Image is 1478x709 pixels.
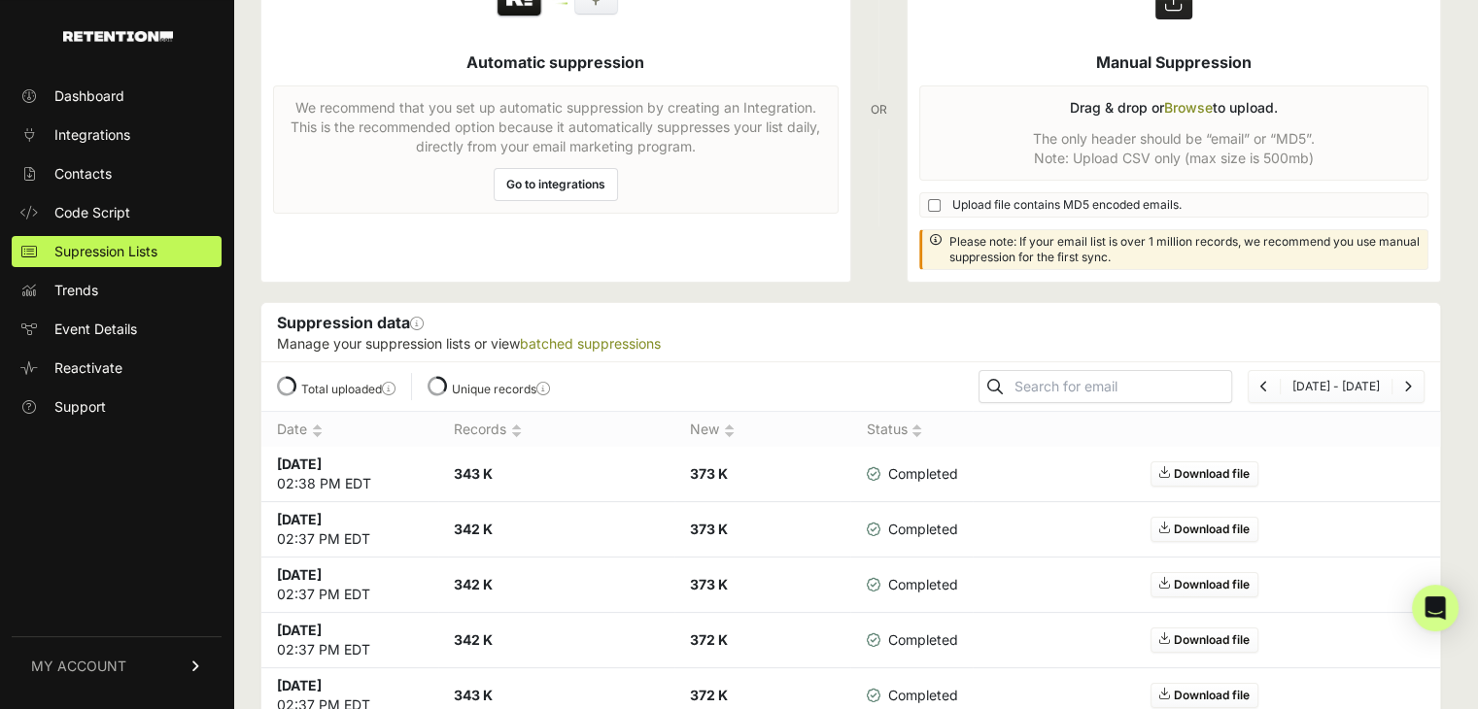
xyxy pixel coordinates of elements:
img: Retention.com [63,31,173,42]
label: Total uploaded [301,382,395,396]
span: MY ACCOUNT [31,657,126,676]
span: Completed [866,686,957,705]
th: Date [261,412,438,448]
a: Contacts [12,158,222,189]
strong: 342 K [454,631,493,648]
a: Event Details [12,314,222,345]
strong: 373 K [690,521,728,537]
a: Download file [1151,572,1258,597]
span: Code Script [54,203,130,222]
img: integration [552,2,567,5]
span: Supression Lists [54,242,157,261]
span: Support [54,397,106,417]
img: no_sort-eaf950dc5ab64cae54d48a5578032e96f70b2ecb7d747501f34c8f2db400fb66.gif [511,423,522,438]
span: Event Details [54,320,137,339]
strong: [DATE] [277,566,322,583]
a: MY ACCOUNT [12,636,222,695]
a: Next [1404,379,1412,393]
a: Supression Lists [12,236,222,267]
strong: 343 K [454,687,493,703]
th: New [674,412,851,448]
strong: 342 K [454,521,493,537]
strong: [DATE] [277,677,322,693]
strong: [DATE] [277,622,322,638]
a: Download file [1151,461,1258,487]
img: no_sort-eaf950dc5ab64cae54d48a5578032e96f70b2ecb7d747501f34c8f2db400fb66.gif [312,423,323,438]
input: Search for email [1011,373,1231,400]
img: no_sort-eaf950dc5ab64cae54d48a5578032e96f70b2ecb7d747501f34c8f2db400fb66.gif [911,423,922,438]
h5: Automatic suppression [466,51,644,74]
p: Manage your suppression lists or view [277,334,1425,354]
li: [DATE] - [DATE] [1280,379,1392,394]
strong: [DATE] [277,456,322,472]
td: 02:37 PM EDT [261,502,438,557]
th: Status [850,412,973,448]
td: 02:37 PM EDT [261,557,438,613]
a: Integrations [12,119,222,151]
td: 02:37 PM EDT [261,613,438,668]
input: Upload file contains MD5 encoded emails. [928,199,941,212]
span: Contacts [54,164,112,184]
span: Completed [866,464,957,484]
a: Go to integrations [494,168,618,201]
div: Open Intercom Messenger [1412,585,1459,631]
strong: [DATE] [277,511,322,527]
span: Reactivate [54,358,122,378]
a: Reactivate [12,353,222,384]
a: Dashboard [12,81,222,112]
strong: 373 K [690,465,728,482]
td: 02:38 PM EDT [261,447,438,502]
span: Completed [866,520,957,539]
a: Download file [1151,627,1258,653]
a: Download file [1151,683,1258,708]
strong: 373 K [690,576,728,592]
a: Support [12,391,222,422]
a: batched suppressions [520,335,661,352]
strong: 343 K [454,465,493,482]
span: Completed [866,575,957,594]
span: Upload file contains MD5 encoded emails. [952,197,1182,213]
th: Records [438,412,674,448]
img: no_sort-eaf950dc5ab64cae54d48a5578032e96f70b2ecb7d747501f34c8f2db400fb66.gif [724,423,735,438]
a: Trends [12,275,222,306]
span: Completed [866,630,957,650]
span: Trends [54,281,98,300]
a: Previous [1260,379,1268,393]
nav: Page navigation [1248,370,1425,403]
span: Integrations [54,125,130,145]
p: We recommend that you set up automatic suppression by creating an Integration. This is the recomm... [286,98,826,156]
a: Download file [1151,517,1258,542]
strong: 372 K [690,631,728,648]
strong: 372 K [690,687,728,703]
label: Unique records [452,382,550,396]
span: Dashboard [54,86,124,106]
a: Code Script [12,197,222,228]
strong: 342 K [454,576,493,592]
div: Suppression data [261,303,1440,361]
